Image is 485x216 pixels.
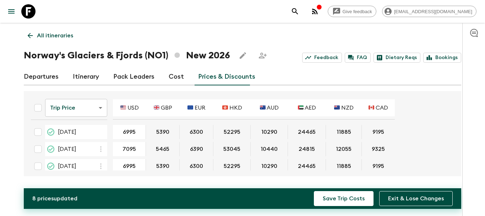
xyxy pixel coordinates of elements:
p: 🇬🇧 GBP [154,104,172,112]
svg: Guaranteed [47,162,55,170]
button: 10290 [253,159,286,173]
span: Give feedback [339,9,376,14]
div: 23 May 2026; 🇳🇿 NZD [326,125,362,139]
p: 8 price s updated [32,194,77,203]
button: 9325 [363,142,393,156]
button: Exit & Lose Changes [379,191,453,206]
button: 11885 [328,125,360,139]
div: 13 Jun 2026; 🇦🇪 AED [288,142,326,156]
p: 🇭🇰 HKD [222,104,242,112]
div: 27 Jun 2026; 🇨🇦 CAD [362,159,395,173]
div: 13 Jun 2026; 🇨🇦 CAD [362,142,395,156]
p: 🇳🇿 NZD [334,104,354,112]
div: 23 May 2026; 🇪🇺 EUR [180,125,213,139]
a: All itineraries [24,28,77,43]
div: 27 Jun 2026; 🇦🇺 AUD [251,159,288,173]
div: 23 May 2026; 🇬🇧 GBP [146,125,180,139]
button: 6995 [114,125,144,139]
div: 27 Jun 2026; 🇦🇪 AED [288,159,326,173]
div: 23 May 2026; 🇨🇦 CAD [362,125,395,139]
p: 🇪🇺 EUR [187,104,206,112]
svg: Proposed [47,145,55,153]
button: search adventures [288,4,302,19]
span: [DATE] [58,162,76,170]
button: Save Trip Costs [314,191,374,206]
div: 13 Jun 2026; 🇺🇸 USD [113,142,146,156]
div: 13 Jun 2026; 🇪🇺 EUR [180,142,213,156]
div: Trip Price [45,98,107,118]
p: All itineraries [37,31,73,40]
div: 27 Jun 2026; 🇺🇸 USD [113,159,146,173]
button: 6995 [114,159,144,173]
div: 23 May 2026; 🇭🇰 HKD [213,125,251,139]
button: 24465 [289,159,324,173]
button: 10440 [252,142,286,156]
div: 27 Jun 2026; 🇪🇺 EUR [180,159,213,173]
button: 5390 [148,125,178,139]
a: Prices & Discounts [198,68,255,85]
a: Dietary Reqs [374,53,420,63]
div: 27 Jun 2026; 🇬🇧 GBP [146,159,180,173]
button: Edit this itinerary [236,48,250,63]
button: 12055 [327,142,360,156]
div: 13 Jun 2026; 🇳🇿 NZD [326,142,362,156]
div: 23 May 2026; 🇦🇺 AUD [251,125,288,139]
button: 5390 [148,159,178,173]
span: Share this itinerary [256,48,270,63]
button: 10290 [253,125,286,139]
div: 23 May 2026; 🇦🇪 AED [288,125,326,139]
span: [EMAIL_ADDRESS][DOMAIN_NAME] [390,9,476,14]
button: 52295 [215,159,249,173]
div: 13 Jun 2026; 🇬🇧 GBP [146,142,180,156]
h1: Norway's Glaciers & Fjords (NO1) New 2026 [24,48,230,63]
button: 5465 [147,142,178,156]
button: 6300 [181,159,212,173]
button: 6390 [181,142,212,156]
a: FAQ [345,53,371,63]
button: 24465 [289,125,324,139]
button: 11885 [328,159,360,173]
a: Pack Leaders [113,68,154,85]
p: 🇦🇺 AUD [260,104,279,112]
p: 🇨🇦 CAD [369,104,388,112]
p: 🇺🇸 USD [120,104,139,112]
a: Bookings [423,53,461,63]
div: 27 Jun 2026; 🇭🇰 HKD [213,159,251,173]
button: 52295 [215,125,249,139]
div: 13 Jun 2026; 🇦🇺 AUD [251,142,288,156]
div: 27 Jun 2026; 🇳🇿 NZD [326,159,362,173]
div: 23 May 2026; 🇺🇸 USD [113,125,146,139]
div: [EMAIL_ADDRESS][DOMAIN_NAME] [382,6,476,17]
p: 🇦🇪 AED [298,104,316,112]
div: Select all [31,101,45,115]
button: menu [4,4,18,19]
span: [DATE] [58,145,76,153]
a: Feedback [302,53,342,63]
button: 9195 [364,159,393,173]
div: 13 Jun 2026; 🇭🇰 HKD [213,142,251,156]
button: 9195 [364,125,393,139]
span: [DATE] [58,128,76,136]
button: 53045 [215,142,249,156]
a: Give feedback [328,6,376,17]
button: 24815 [290,142,323,156]
a: Cost [169,68,184,85]
button: 6300 [181,125,212,139]
a: Itinerary [73,68,99,85]
svg: Guaranteed [47,128,55,136]
a: Departures [24,68,59,85]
